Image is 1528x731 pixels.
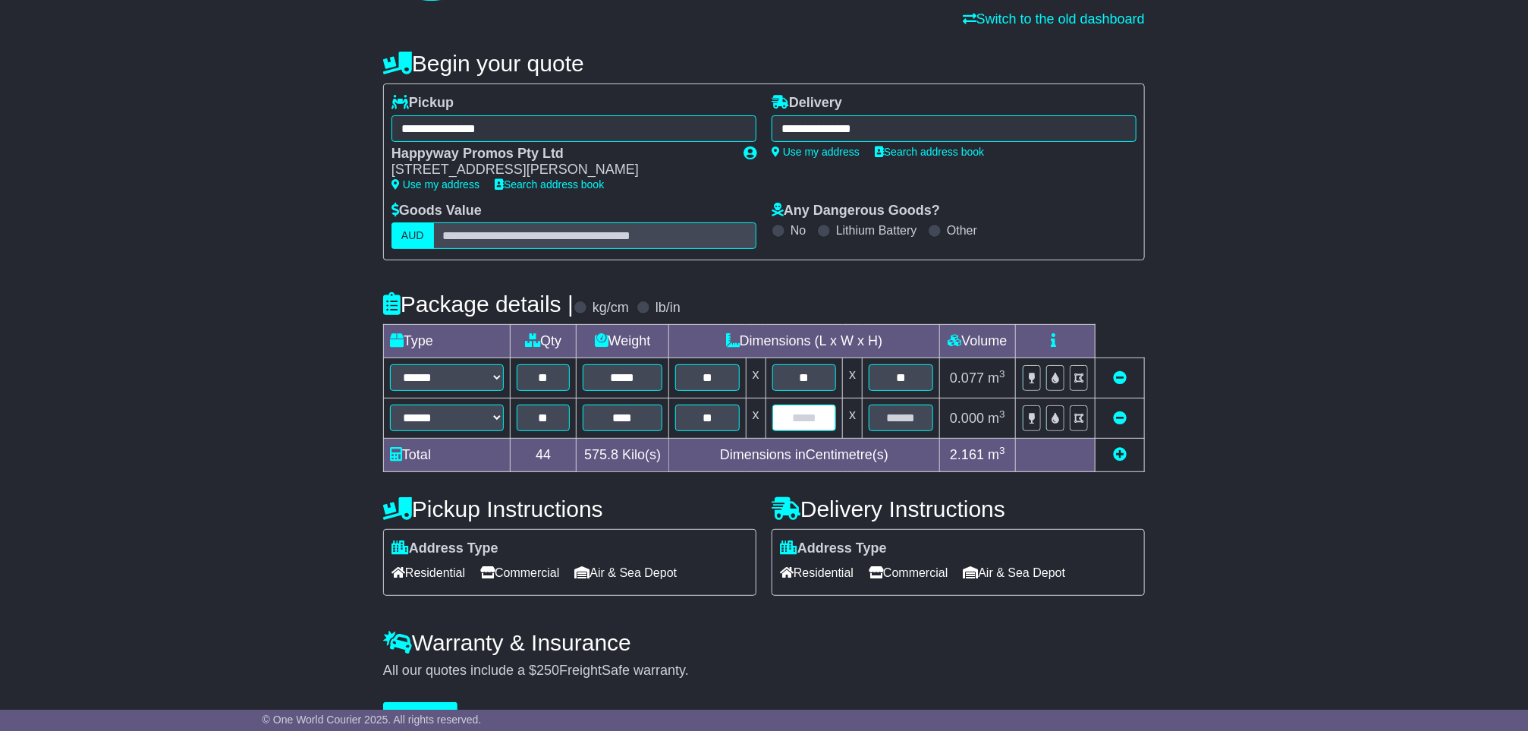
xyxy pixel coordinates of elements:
h4: Begin your quote [383,51,1145,76]
div: All our quotes include a $ FreightSafe warranty. [383,663,1145,679]
div: Happyway Promos Pty Ltd [391,146,728,162]
label: Any Dangerous Goods? [772,203,940,219]
span: m [988,447,1005,462]
a: Use my address [391,178,479,191]
h4: Pickup Instructions [383,496,756,521]
label: Pickup [391,95,454,112]
h4: Package details | [383,291,574,317]
span: 0.000 [950,411,984,426]
td: x [843,399,863,439]
td: x [746,399,766,439]
a: Add new item [1113,447,1127,462]
a: Remove this item [1113,411,1127,426]
span: Commercial [869,561,948,584]
label: Address Type [780,540,887,557]
label: AUD [391,222,434,249]
h4: Warranty & Insurance [383,630,1145,655]
sup: 3 [999,445,1005,456]
a: Remove this item [1113,370,1127,386]
h4: Delivery Instructions [772,496,1145,521]
td: x [746,358,766,399]
label: Other [947,223,977,238]
a: Switch to the old dashboard [963,11,1145,27]
label: Goods Value [391,203,482,219]
span: Residential [780,561,854,584]
a: Use my address [772,146,860,158]
td: x [843,358,863,399]
td: Kilo(s) [577,439,669,472]
td: Qty [511,325,577,358]
label: Lithium Battery [836,223,917,238]
span: Residential [391,561,465,584]
a: Search address book [495,178,604,191]
td: Total [384,439,511,472]
span: 575.8 [584,447,618,462]
td: Dimensions (L x W x H) [669,325,940,358]
span: 2.161 [950,447,984,462]
label: No [791,223,806,238]
span: Air & Sea Depot [964,561,1066,584]
span: 0.077 [950,370,984,386]
span: m [988,370,1005,386]
sup: 3 [999,368,1005,380]
label: lb/in [656,300,681,317]
button: Get Quotes [383,702,457,729]
span: Air & Sea Depot [575,561,678,584]
span: Commercial [480,561,559,584]
td: Dimensions in Centimetre(s) [669,439,940,472]
label: Address Type [391,540,498,557]
span: 250 [536,663,559,678]
span: © One World Courier 2025. All rights reserved. [263,714,482,726]
td: 44 [511,439,577,472]
label: kg/cm [593,300,629,317]
span: m [988,411,1005,426]
td: Type [384,325,511,358]
label: Delivery [772,95,842,112]
div: [STREET_ADDRESS][PERSON_NAME] [391,162,728,178]
td: Volume [939,325,1015,358]
a: Search address book [875,146,984,158]
td: Weight [577,325,669,358]
sup: 3 [999,408,1005,420]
